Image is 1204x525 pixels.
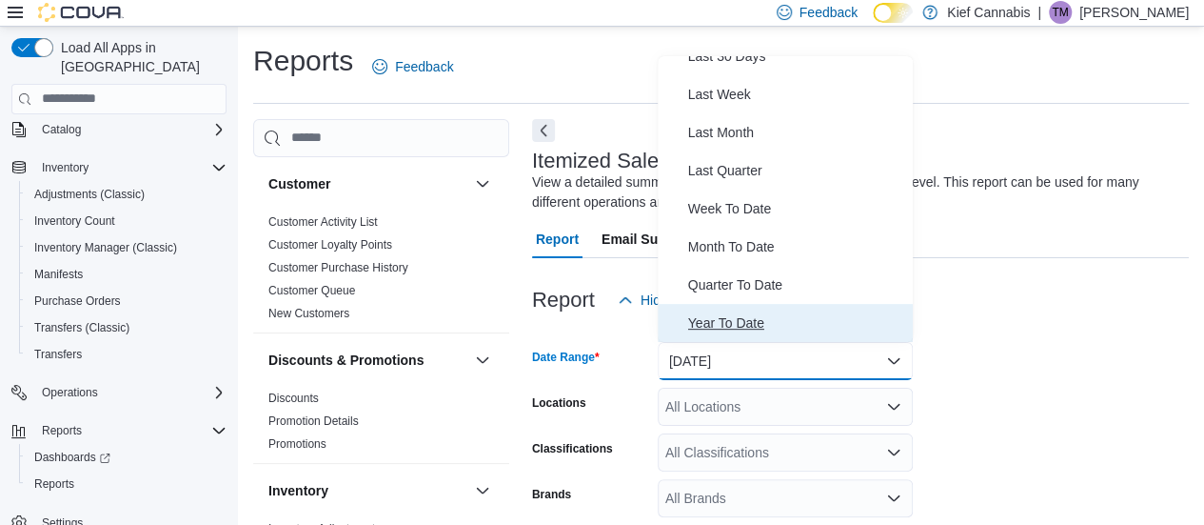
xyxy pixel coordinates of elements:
div: View a detailed summary of products sold down to the package level. This report can be used for m... [532,172,1179,212]
a: New Customers [268,307,349,320]
a: Discounts [268,392,319,405]
p: [PERSON_NAME] [1079,1,1189,24]
button: Manifests [19,261,234,288]
span: Transfers [27,343,227,366]
a: Manifests [27,263,90,286]
span: Reports [42,423,82,438]
button: Adjustments (Classic) [19,181,234,208]
label: Locations [532,395,586,411]
label: Classifications [532,441,613,456]
span: Manifests [27,263,227,286]
span: Dark Mode [873,23,874,24]
input: Dark Mode [873,3,913,23]
a: Customer Activity List [268,215,378,229]
span: Month To Date [688,235,905,258]
a: Promotions [268,437,326,451]
span: Inventory [42,160,89,175]
span: Transfers (Classic) [27,316,227,339]
a: Feedback [365,48,461,86]
span: Promotion Details [268,414,359,429]
button: Catalog [4,116,234,143]
span: Inventory Count [34,213,115,229]
span: Feedback [799,3,858,22]
div: Discounts & Promotions [253,387,509,463]
a: Adjustments (Classic) [27,183,152,206]
span: Dashboards [34,450,110,465]
button: Inventory [268,481,467,500]
p: Kief Cannabis [947,1,1030,24]
h3: Customer [268,174,330,193]
span: Last Week [688,83,905,106]
a: Customer Queue [268,284,355,297]
button: Reports [4,417,234,444]
a: Transfers [27,343,89,366]
span: Inventory Manager (Classic) [34,240,177,255]
h3: Inventory [268,481,328,500]
span: Transfers (Classic) [34,320,129,335]
button: Inventory [34,156,96,179]
button: Discounts & Promotions [268,351,467,370]
a: Transfers (Classic) [27,316,137,339]
a: Purchase Orders [27,290,128,313]
button: Inventory Manager (Classic) [19,234,234,261]
span: Reports [27,473,227,495]
span: Year To Date [688,312,905,334]
span: Customer Purchase History [268,260,408,275]
span: Promotions [268,436,326,452]
a: Inventory Count [27,210,123,232]
span: TM [1052,1,1068,24]
span: Report [536,220,579,258]
span: Quarter To Date [688,273,905,296]
span: Purchase Orders [34,293,121,309]
h3: Report [532,289,595,312]
span: Dashboards [27,446,227,469]
div: Customer [253,211,509,333]
span: Operations [42,385,98,400]
button: Hide Parameters [610,281,748,319]
h3: Discounts & Promotions [268,351,424,370]
span: Week To Date [688,197,905,220]
label: Brands [532,487,571,502]
span: Reports [34,419,227,442]
button: Operations [4,379,234,406]
h3: Itemized Sales [532,150,669,172]
span: Catalog [42,122,81,137]
span: Last 30 Days [688,45,905,68]
a: Dashboards [27,446,118,469]
button: Discounts & Promotions [471,349,494,372]
div: Select listbox [658,56,913,342]
button: Reports [34,419,89,442]
span: Transfers [34,347,82,362]
button: Next [532,119,555,142]
span: Reports [34,476,74,492]
a: Promotion Details [268,414,359,428]
button: Purchase Orders [19,288,234,314]
a: Inventory Manager (Classic) [27,236,185,259]
button: Catalog [34,118,89,141]
span: Operations [34,381,227,404]
span: Customer Loyalty Points [268,237,392,252]
span: Customer Queue [268,283,355,298]
button: Open list of options [886,445,901,460]
button: Customer [268,174,467,193]
span: Discounts [268,391,319,406]
button: Inventory [4,154,234,181]
span: Adjustments (Classic) [34,187,145,202]
span: Inventory Manager (Classic) [27,236,227,259]
p: | [1037,1,1041,24]
span: Manifests [34,267,83,282]
button: Inventory Count [19,208,234,234]
span: Email Subscription [602,220,722,258]
a: Reports [27,473,82,495]
label: Date Range [532,350,600,365]
button: Transfers (Classic) [19,314,234,341]
span: Feedback [395,57,453,76]
button: [DATE] [658,342,913,380]
span: Purchase Orders [27,290,227,313]
button: Reports [19,471,234,497]
img: Cova [38,3,124,22]
button: Transfers [19,341,234,368]
button: Operations [34,381,106,404]
h1: Reports [253,42,353,80]
div: Tommy Maguire [1049,1,1072,24]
